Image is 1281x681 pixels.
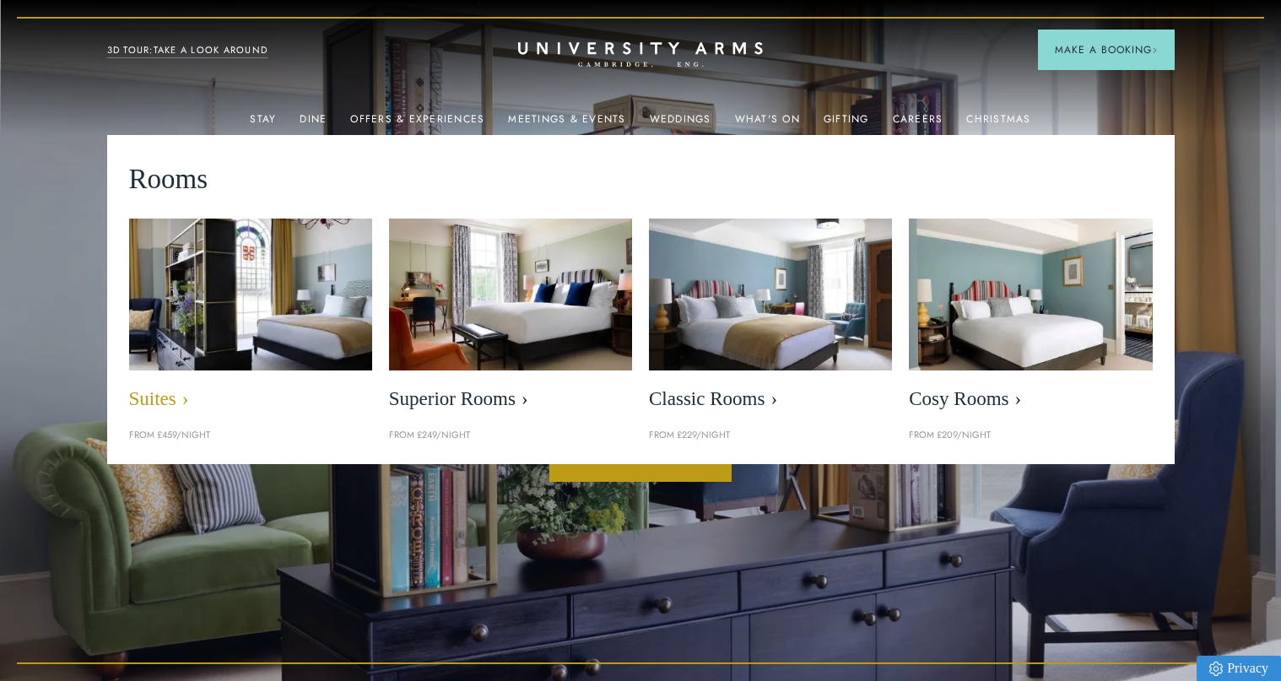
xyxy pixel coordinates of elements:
p: From £209/night [909,428,1152,443]
a: Dine [300,113,327,135]
a: 3D TOUR:TAKE A LOOK AROUND [107,43,268,58]
span: Suites [129,387,372,411]
span: Classic Rooms [649,387,892,411]
span: Cosy Rooms [909,387,1152,411]
a: Careers [893,113,943,135]
a: Christmas [966,113,1030,135]
button: Make a BookingArrow icon [1038,30,1175,70]
img: image-7eccef6fe4fe90343db89eb79f703814c40db8b4-400x250-jpg [649,219,892,370]
img: image-5bdf0f703dacc765be5ca7f9d527278f30b65e65-400x250-jpg [389,219,632,370]
img: image-0c4e569bfe2498b75de12d7d88bf10a1f5f839d4-400x250-jpg [909,219,1152,370]
p: From £229/night [649,428,892,443]
a: Gifting [824,113,869,135]
a: image-7eccef6fe4fe90343db89eb79f703814c40db8b4-400x250-jpg Classic Rooms [649,219,892,419]
span: Rooms [129,157,208,202]
img: Privacy [1209,662,1223,676]
a: Offers & Experiences [350,113,484,135]
p: From £249/night [389,428,632,443]
a: Stay [250,113,276,135]
span: Make a Booking [1055,42,1158,57]
a: What's On [735,113,800,135]
a: Home [518,42,763,68]
img: image-21e87f5add22128270780cf7737b92e839d7d65d-400x250-jpg [111,207,390,381]
span: Superior Rooms [389,387,632,411]
a: Weddings [650,113,711,135]
p: From £459/night [129,428,372,443]
a: Meetings & Events [508,113,625,135]
a: Privacy [1197,656,1281,681]
img: Arrow icon [1152,47,1158,53]
a: image-5bdf0f703dacc765be5ca7f9d527278f30b65e65-400x250-jpg Superior Rooms [389,219,632,419]
a: image-0c4e569bfe2498b75de12d7d88bf10a1f5f839d4-400x250-jpg Cosy Rooms [909,219,1152,419]
a: image-21e87f5add22128270780cf7737b92e839d7d65d-400x250-jpg Suites [129,219,372,419]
